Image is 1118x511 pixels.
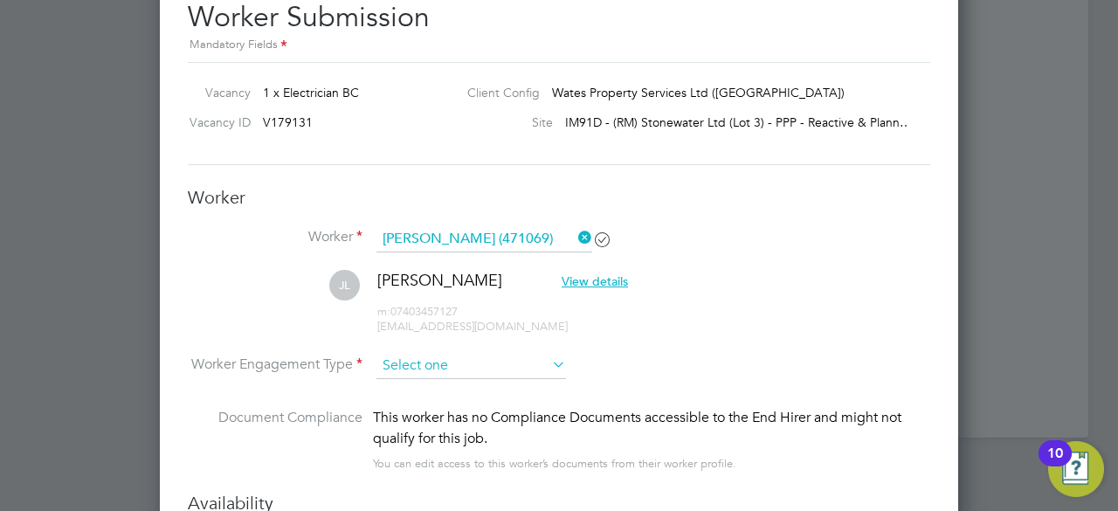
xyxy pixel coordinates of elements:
label: Vacancy [181,85,251,100]
span: V179131 [263,114,313,130]
span: 07403457127 [377,304,458,319]
div: Mandatory Fields [188,36,930,55]
div: This worker has no Compliance Documents accessible to the End Hirer and might not qualify for thi... [373,407,930,449]
label: Worker Engagement Type [188,356,362,374]
span: Wates Property Services Ltd ([GEOGRAPHIC_DATA]) [552,85,845,100]
label: Client Config [453,85,540,100]
div: 10 [1047,453,1063,476]
div: You can edit access to this worker’s documents from their worker profile. [373,453,736,474]
span: 1 x Electrician BC [263,85,359,100]
label: Document Compliance [188,407,362,471]
label: Worker [188,228,362,246]
input: Search for... [376,226,592,252]
span: JL [329,270,360,300]
span: IM91D - (RM) Stonewater Ltd (Lot 3) - PPP - Reactive & Plann… [565,114,912,130]
h3: Worker [188,186,930,209]
label: Vacancy ID [181,114,251,130]
span: m: [377,304,390,319]
input: Select one [376,353,566,379]
span: View details [562,273,628,289]
button: Open Resource Center, 10 new notifications [1048,441,1104,497]
label: Site [453,114,553,130]
span: [EMAIL_ADDRESS][DOMAIN_NAME] [377,319,568,334]
span: [PERSON_NAME] [377,270,502,290]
